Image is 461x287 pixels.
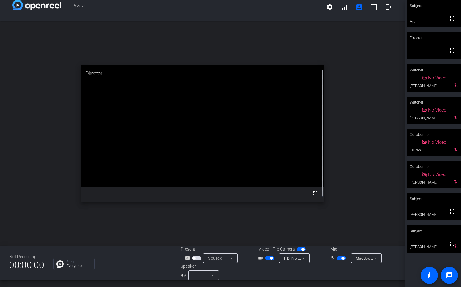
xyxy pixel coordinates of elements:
mat-icon: mic_none [329,254,337,262]
mat-icon: volume_up [181,272,188,279]
span: No Video [428,107,446,113]
img: Chat Icon [56,260,64,268]
span: 00:00:00 [9,258,44,273]
mat-icon: fullscreen [448,208,456,215]
span: Source [208,256,222,261]
div: Watcher [407,97,461,108]
span: HD Pro Webcam C920 (046d:08e5) [284,256,347,261]
mat-icon: accessibility [426,272,433,279]
div: Collaborator [407,161,461,173]
mat-icon: account_box [355,3,363,11]
mat-icon: settings [326,3,333,11]
mat-icon: fullscreen [448,240,456,247]
div: Subject [407,225,461,237]
mat-icon: logout [385,3,392,11]
div: Director [81,65,324,82]
mat-icon: fullscreen [448,15,456,22]
div: Speaker [181,263,217,270]
span: Video [259,246,269,252]
mat-icon: grid_on [370,3,378,11]
mat-icon: videocam_outline [258,254,265,262]
div: Mic [324,246,386,252]
mat-icon: fullscreen [448,47,456,54]
p: Everyone [67,264,91,268]
span: MacBook Air Microphone (Built-in) [356,256,417,261]
mat-icon: message [446,272,453,279]
span: Flip Camera [272,246,295,252]
div: Not Recording [9,254,44,260]
mat-icon: screen_share_outline [185,254,192,262]
span: No Video [428,140,446,145]
div: Watcher [407,64,461,76]
div: Present [181,246,242,252]
span: No Video [428,75,446,81]
div: Director [407,32,461,44]
span: No Video [428,172,446,177]
mat-icon: fullscreen [312,189,319,197]
div: Collaborator [407,129,461,140]
div: Subject [407,193,461,205]
p: Group [67,260,91,263]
